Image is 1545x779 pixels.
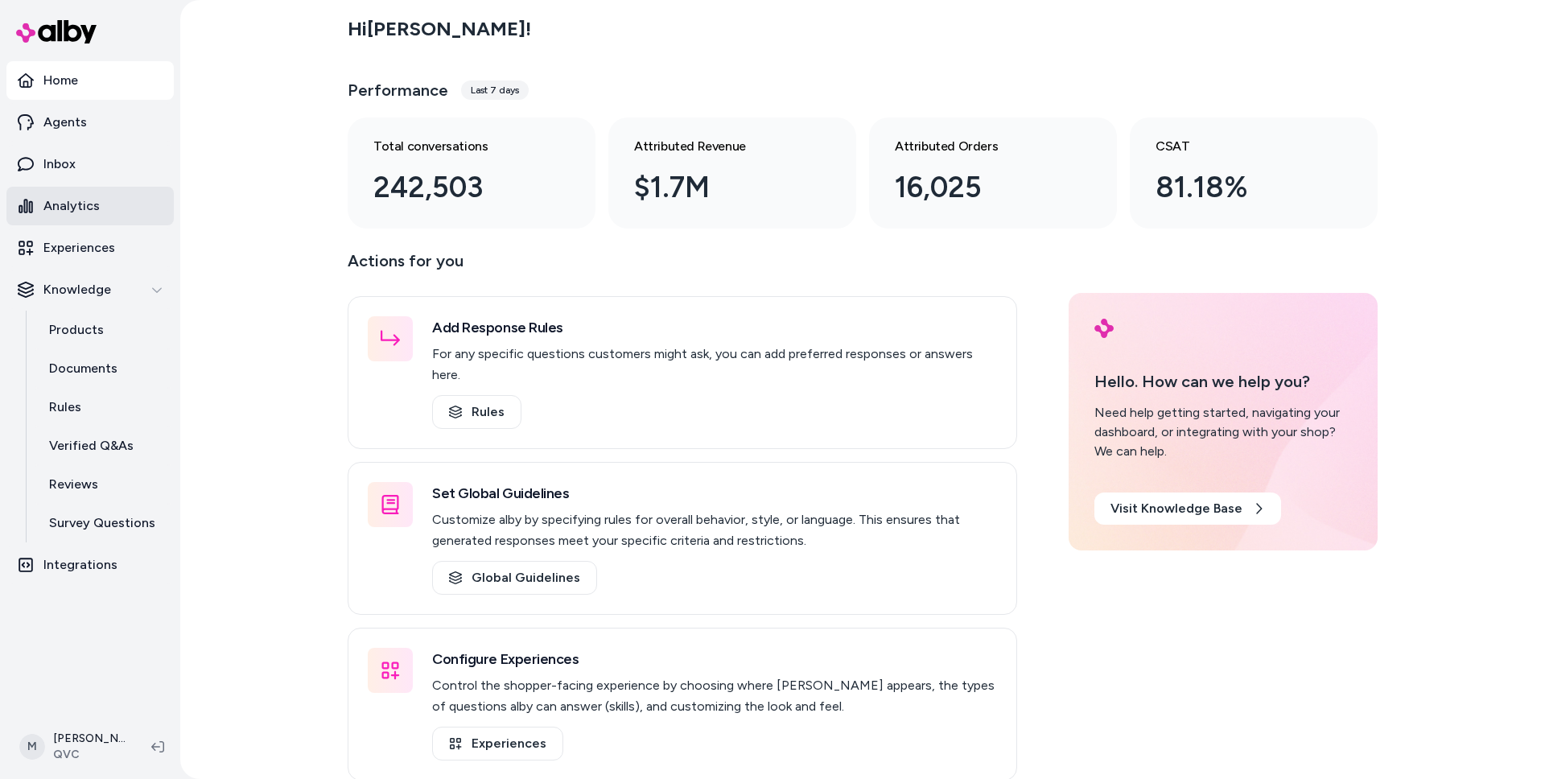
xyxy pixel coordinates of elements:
[432,675,997,717] p: Control the shopper-facing experience by choosing where [PERSON_NAME] appears, the types of quest...
[432,482,997,505] h3: Set Global Guidelines
[43,71,78,90] p: Home
[49,436,134,455] p: Verified Q&As
[1156,137,1326,156] h3: CSAT
[461,80,529,100] div: Last 7 days
[1130,117,1378,229] a: CSAT 81.18%
[608,117,856,229] a: Attributed Revenue $1.7M
[43,196,100,216] p: Analytics
[53,747,126,763] span: QVC
[348,117,595,229] a: Total conversations 242,503
[53,731,126,747] p: [PERSON_NAME]
[1094,319,1114,338] img: alby Logo
[6,145,174,183] a: Inbox
[432,727,563,760] a: Experiences
[432,648,997,670] h3: Configure Experiences
[19,734,45,760] span: M
[43,113,87,132] p: Agents
[33,504,174,542] a: Survey Questions
[1094,493,1281,525] a: Visit Knowledge Base
[432,395,521,429] a: Rules
[49,398,81,417] p: Rules
[1094,369,1352,394] p: Hello. How can we help you?
[49,475,98,494] p: Reviews
[432,316,997,339] h3: Add Response Rules
[634,137,805,156] h3: Attributed Revenue
[33,311,174,349] a: Products
[895,166,1065,209] div: 16,025
[43,280,111,299] p: Knowledge
[49,359,117,378] p: Documents
[43,238,115,258] p: Experiences
[33,465,174,504] a: Reviews
[10,721,138,773] button: M[PERSON_NAME]QVC
[6,103,174,142] a: Agents
[348,248,1017,286] p: Actions for you
[1156,166,1326,209] div: 81.18%
[348,79,448,101] h3: Performance
[1094,403,1352,461] div: Need help getting started, navigating your dashboard, or integrating with your shop? We can help.
[6,61,174,100] a: Home
[43,155,76,174] p: Inbox
[432,509,997,551] p: Customize alby by specifying rules for overall behavior, style, or language. This ensures that ge...
[373,137,544,156] h3: Total conversations
[6,187,174,225] a: Analytics
[634,166,805,209] div: $1.7M
[432,344,997,385] p: For any specific questions customers might ask, you can add preferred responses or answers here.
[33,349,174,388] a: Documents
[49,320,104,340] p: Products
[33,388,174,427] a: Rules
[432,561,597,595] a: Global Guidelines
[348,17,531,41] h2: Hi [PERSON_NAME] !
[6,546,174,584] a: Integrations
[49,513,155,533] p: Survey Questions
[43,555,117,575] p: Integrations
[895,137,1065,156] h3: Attributed Orders
[6,229,174,267] a: Experiences
[16,20,97,43] img: alby Logo
[6,270,174,309] button: Knowledge
[373,166,544,209] div: 242,503
[869,117,1117,229] a: Attributed Orders 16,025
[33,427,174,465] a: Verified Q&As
